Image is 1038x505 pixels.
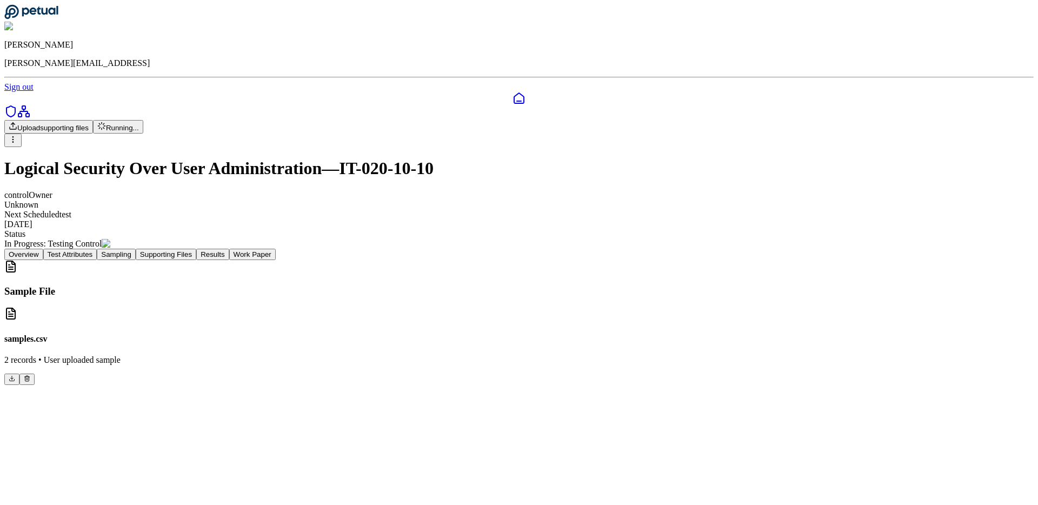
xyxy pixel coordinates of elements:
[4,210,1034,220] div: Next Scheduled test
[4,58,1034,68] p: [PERSON_NAME][EMAIL_ADDRESS]
[4,229,1034,239] div: Status
[4,249,43,260] button: Overview
[43,249,97,260] button: Test Attributes
[4,355,1034,365] p: 2 records • User uploaded sample
[17,110,30,119] a: Integrations
[4,239,1034,249] div: In Progress : Testing Control
[4,134,22,147] button: More Options
[4,120,93,134] button: Uploadsupporting files
[93,120,143,134] button: Running...
[4,22,51,31] img: Andrew Li
[4,12,58,21] a: Go to Dashboard
[4,190,1034,200] div: control Owner
[102,239,129,249] img: Logo
[4,334,1034,344] h4: samples.csv
[4,285,1034,297] h3: Sample File
[4,158,1034,178] h1: Logical Security Over User Administration — IT-020-10-10
[4,110,17,119] a: SOC
[19,374,35,385] button: Delete Sample File
[229,249,276,260] button: Work Paper
[4,374,19,385] button: Download Sample File
[4,92,1034,105] a: Dashboard
[136,249,196,260] button: Supporting Files
[4,220,1034,229] div: [DATE]
[4,200,38,209] span: Unknown
[4,249,1034,260] nav: Tabs
[4,82,34,91] a: Sign out
[4,40,1034,50] p: [PERSON_NAME]
[97,249,136,260] button: Sampling
[196,249,229,260] button: Results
